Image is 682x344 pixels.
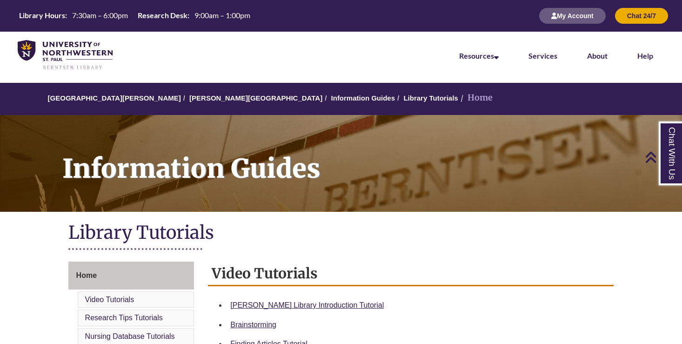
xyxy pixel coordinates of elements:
a: Video Tutorials [85,296,134,304]
span: Home [76,271,97,279]
button: Chat 24/7 [615,8,668,24]
table: Hours Today [15,10,254,20]
a: Nursing Database Tutorials [85,332,175,340]
a: Home [68,262,194,290]
a: [PERSON_NAME] Library Introduction Tutorial [230,301,384,309]
h2: Video Tutorials [208,262,614,286]
h1: Library Tutorials [68,221,614,246]
a: Brainstorming [230,321,276,329]
a: [GEOGRAPHIC_DATA][PERSON_NAME] [48,94,181,102]
img: UNWSP Library Logo [18,40,113,70]
a: Information Guides [331,94,395,102]
span: 7:30am – 6:00pm [72,11,128,20]
th: Library Hours: [15,10,68,20]
a: Back to Top [645,151,680,163]
a: Help [637,51,653,60]
a: Hours Today [15,10,254,21]
h1: Information Guides [52,115,682,200]
a: About [587,51,608,60]
a: [PERSON_NAME][GEOGRAPHIC_DATA] [189,94,322,102]
span: 9:00am – 1:00pm [194,11,250,20]
a: Chat 24/7 [615,12,668,20]
a: My Account [539,12,606,20]
li: Home [458,91,493,105]
th: Research Desk: [134,10,191,20]
button: My Account [539,8,606,24]
a: Library Tutorials [403,94,458,102]
a: Services [528,51,557,60]
a: Resources [459,51,499,60]
a: Research Tips Tutorials [85,314,163,322]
